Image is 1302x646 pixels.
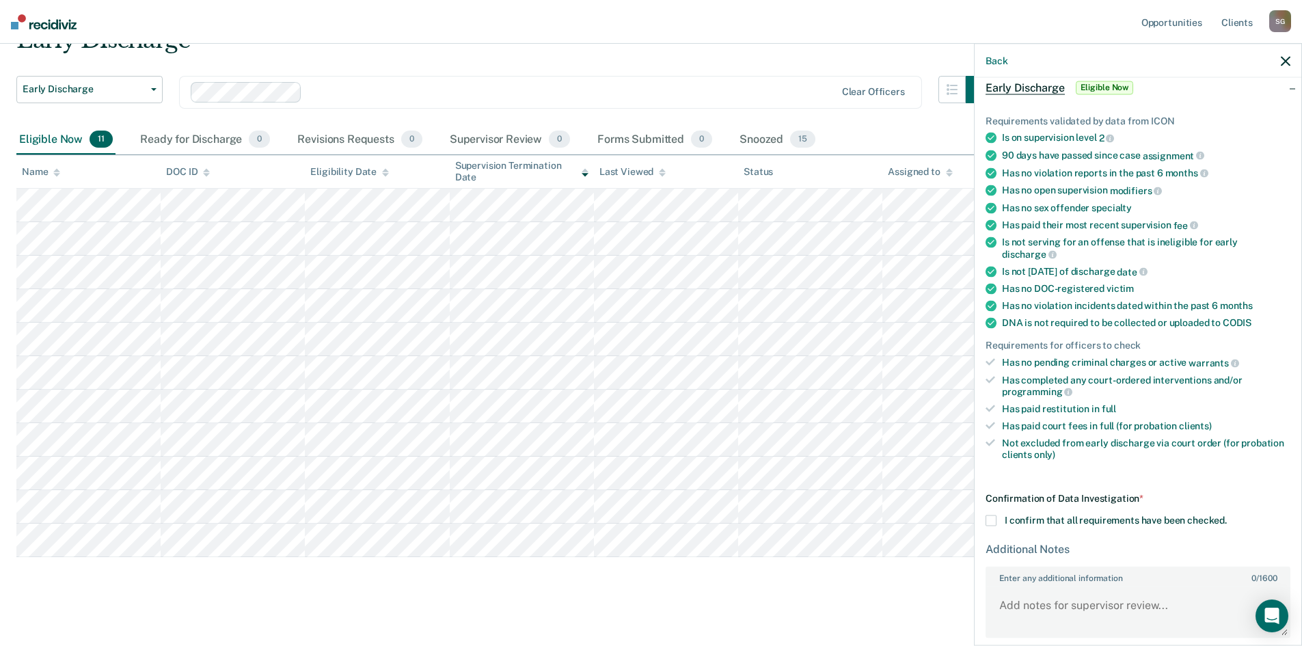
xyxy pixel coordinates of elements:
span: 2 [1099,133,1115,144]
div: Supervisor Review [447,125,573,155]
span: Early Discharge [23,83,146,95]
div: Has no violation reports in the past 6 [1002,167,1290,179]
span: 0 [1251,574,1256,583]
div: Has paid their most recent supervision [1002,219,1290,231]
div: Has no open supervision [1002,185,1290,197]
div: Has completed any court-ordered interventions and/or [1002,374,1290,397]
div: Has no DOC-registered [1002,283,1290,295]
span: 15 [790,131,815,148]
div: Has paid restitution in [1002,403,1290,415]
span: only) [1034,448,1055,459]
div: Ready for Discharge [137,125,273,155]
div: Confirmation of Data Investigation [986,493,1290,504]
span: I confirm that all requirements have been checked. [1005,515,1227,526]
div: Requirements validated by data from ICON [986,115,1290,126]
span: CODIS [1223,317,1251,328]
div: Clear officers [842,86,905,98]
div: 90 days have passed since case [1002,149,1290,161]
span: clients) [1179,420,1212,431]
div: Supervision Termination Date [455,160,588,183]
div: Additional Notes [986,543,1290,556]
div: Eligible Now [16,125,116,155]
div: DNA is not required to be collected or uploaded to [1002,317,1290,329]
div: Open Intercom Messenger [1256,600,1288,632]
div: Early Discharge [16,26,993,65]
label: Enter any additional information [987,568,1289,583]
div: DOC ID [166,166,210,178]
div: Early DischargeEligible Now [975,66,1301,109]
span: months [1220,300,1253,311]
span: / 1600 [1251,574,1277,583]
span: full [1102,403,1116,414]
div: Has no sex offender [1002,202,1290,213]
span: warrants [1189,357,1239,368]
img: Recidiviz [11,14,77,29]
div: Assigned to [888,166,952,178]
span: 0 [249,131,270,148]
span: programming [1002,386,1072,397]
span: Eligible Now [1076,81,1134,94]
div: Has no violation incidents dated within the past 6 [1002,300,1290,312]
div: Eligibility Date [310,166,389,178]
button: Back [986,55,1007,66]
span: date [1117,266,1147,277]
span: specialty [1091,202,1132,213]
span: Early Discharge [986,81,1065,94]
span: modifiers [1110,185,1163,196]
div: Requirements for officers to check [986,340,1290,351]
span: victim [1107,283,1134,294]
div: Has no pending criminal charges or active [1002,357,1290,369]
div: Forms Submitted [595,125,715,155]
div: Not excluded from early discharge via court order (for probation clients [1002,437,1290,460]
div: Revisions Requests [295,125,424,155]
span: discharge [1002,248,1057,259]
div: Snoozed [737,125,818,155]
span: 11 [90,131,113,148]
div: Is not serving for an offense that is ineligible for early [1002,237,1290,260]
div: Last Viewed [599,166,666,178]
span: months [1165,167,1208,178]
div: Is not [DATE] of discharge [1002,265,1290,278]
span: assignment [1143,150,1204,161]
div: Is on supervision level [1002,132,1290,144]
div: S G [1269,10,1291,32]
div: Has paid court fees in full (for probation [1002,420,1290,431]
span: 0 [691,131,712,148]
div: Name [22,166,60,178]
span: 0 [401,131,422,148]
div: Status [744,166,773,178]
span: 0 [549,131,570,148]
span: fee [1174,219,1198,230]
